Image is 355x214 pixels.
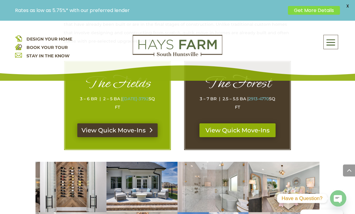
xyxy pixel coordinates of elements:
p: Rates as low as 5.75%* with our preferred lender [15,8,285,13]
h1: The Forest [197,74,278,95]
img: book your home tour [15,43,22,50]
h1: The Fields [77,74,158,95]
a: BOOK YOUR TOUR [26,45,68,50]
a: hays farm homes huntsville development [133,52,222,58]
a: 2913-4770 [248,96,269,101]
img: 2106-Forest-Gate-8-400x284.jpg [106,162,177,212]
a: View Quick Move-Ins [199,123,276,137]
a: View Quick Move-Ins [77,123,158,137]
span: X [343,2,352,11]
a: STAY IN THE KNOW [26,53,69,59]
img: 2106-Forest-Gate-82-400x284.jpg [248,162,319,212]
img: 2106-Forest-Gate-27-400x284.jpg [35,162,106,212]
a: [DATE]-3792 [122,96,149,101]
p: 3 – 7 BR | 2.5 – 5.5 BA | [197,95,278,111]
img: 2106-Forest-Gate-61-400x284.jpg [177,162,248,212]
a: DESIGN YOUR HOME [26,36,72,42]
span: 3 – 6 BR | 2 – 5 BA | [80,96,149,101]
img: design your home [15,35,22,42]
a: Get More Details [288,6,340,15]
img: Logo [133,35,222,56]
